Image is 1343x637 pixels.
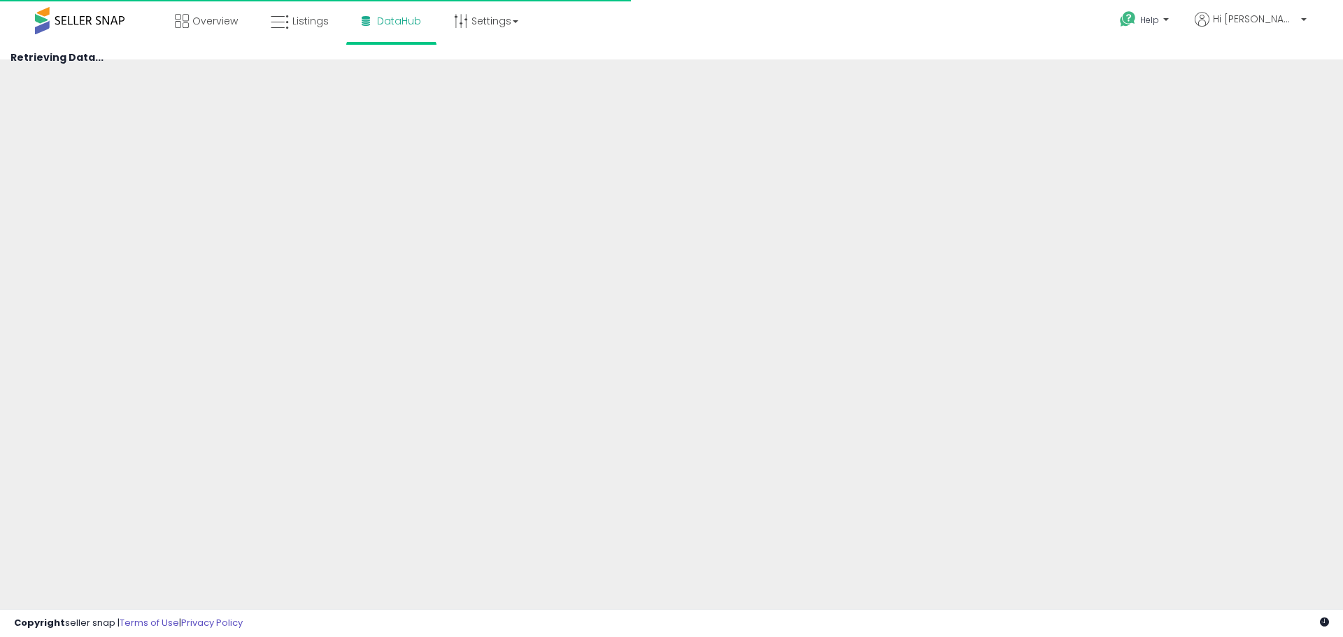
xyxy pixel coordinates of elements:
span: Overview [192,14,238,28]
i: Get Help [1119,10,1137,28]
h4: Retrieving Data... [10,52,1333,63]
span: Help [1140,14,1159,26]
a: Hi [PERSON_NAME] [1195,12,1307,43]
span: DataHub [377,14,421,28]
span: Hi [PERSON_NAME] [1213,12,1297,26]
span: Listings [292,14,329,28]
